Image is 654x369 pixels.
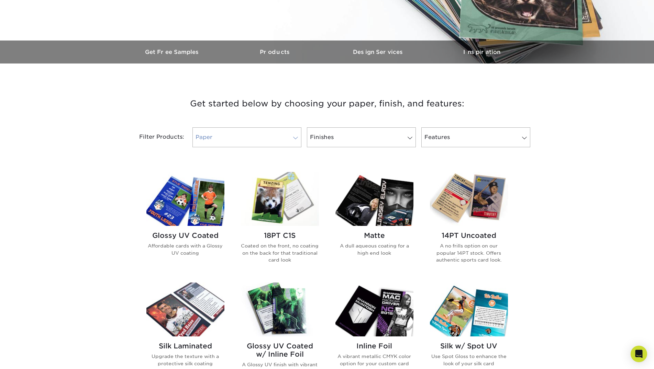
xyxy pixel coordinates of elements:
p: Upgrade the texture with a protective silk coating [146,353,224,367]
h3: Get Free Samples [121,49,224,55]
img: 14PT Uncoated Trading Cards [430,172,508,226]
img: 18PT C1S Trading Cards [241,172,319,226]
p: Affordable cards with a Glossy UV coating [146,242,224,256]
h2: Inline Foil [335,342,413,350]
p: Use Spot Gloss to enhance the look of your silk card [430,353,508,367]
a: Features [421,127,530,147]
img: Silk w/ Spot UV Trading Cards [430,282,508,336]
h3: Products [224,49,327,55]
h2: 18PT C1S [241,231,319,240]
h3: Get started below by choosing your paper, finish, and features: [126,88,528,119]
img: Matte Trading Cards [335,172,413,226]
a: Finishes [307,127,416,147]
a: Design Services [327,41,430,64]
p: A no frills option on our popular 14PT stock. Offers authentic sports card look. [430,242,508,263]
div: Open Intercom Messenger [631,346,647,362]
img: Glossy UV Coated w/ Inline Foil Trading Cards [241,282,319,336]
a: 18PT C1S Trading Cards 18PT C1S Coated on the front, no coating on the back for that traditional ... [241,172,319,274]
h2: Glossy UV Coated w/ Inline Foil [241,342,319,358]
img: Inline Foil Trading Cards [335,282,413,336]
a: Inspiration [430,41,533,64]
img: Glossy UV Coated Trading Cards [146,172,224,226]
h2: 14PT Uncoated [430,231,508,240]
a: Products [224,41,327,64]
h2: Silk w/ Spot UV [430,342,508,350]
h3: Design Services [327,49,430,55]
a: Matte Trading Cards Matte A dull aqueous coating for a high end look [335,172,413,274]
h2: Glossy UV Coated [146,231,224,240]
a: 14PT Uncoated Trading Cards 14PT Uncoated A no frills option on our popular 14PT stock. Offers au... [430,172,508,274]
div: Filter Products: [121,127,190,147]
p: Coated on the front, no coating on the back for that traditional card look [241,242,319,263]
a: Get Free Samples [121,41,224,64]
h2: Matte [335,231,413,240]
a: Paper [192,127,301,147]
a: Glossy UV Coated Trading Cards Glossy UV Coated Affordable cards with a Glossy UV coating [146,172,224,274]
h2: Silk Laminated [146,342,224,350]
p: A dull aqueous coating for a high end look [335,242,413,256]
h3: Inspiration [430,49,533,55]
img: Silk Laminated Trading Cards [146,282,224,336]
p: A vibrant metallic CMYK color option for your custom card [335,353,413,367]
